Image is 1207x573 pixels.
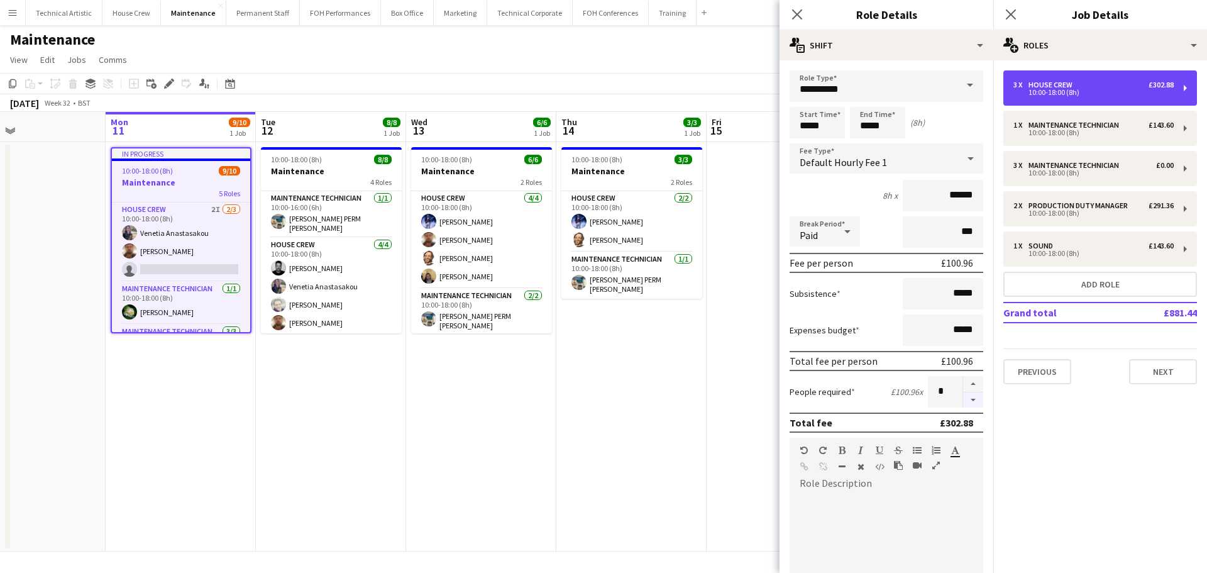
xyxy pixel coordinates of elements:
div: 1 Job [383,128,400,138]
button: Technical Artistic [26,1,102,25]
span: 10:00-18:00 (8h) [421,155,472,164]
label: Subsistence [790,288,840,299]
span: Default Hourly Fee 1 [800,156,887,169]
button: Italic [856,445,865,455]
span: 6/6 [524,155,542,164]
span: Week 32 [41,98,73,108]
div: 10:00-18:00 (8h) [1013,130,1174,136]
button: Underline [875,445,884,455]
div: Maintenance Technician [1028,161,1124,170]
h3: Maintenance [261,165,402,177]
span: Comms [99,54,127,65]
button: Horizontal Line [837,462,846,472]
div: 3 x [1013,161,1028,170]
button: Maintenance [161,1,226,25]
button: Undo [800,445,808,455]
div: Maintenance Technician [1028,121,1124,130]
span: 10:00-18:00 (8h) [571,155,622,164]
button: Fullscreen [932,460,940,470]
div: 10:00-18:00 (8h) [1013,170,1174,176]
app-job-card: 10:00-18:00 (8h)8/8Maintenance4 RolesMaintenance Technician1/110:00-16:00 (6h)[PERSON_NAME] PERM ... [261,147,402,333]
app-job-card: In progress10:00-18:00 (8h)9/10Maintenance5 RolesHouse Crew2I2/310:00-18:00 (8h)Venetia Anastasak... [111,147,251,333]
div: 1 Job [684,128,700,138]
button: Add role [1003,272,1197,297]
app-card-role: Maintenance Technician1/110:00-18:00 (8h)[PERSON_NAME] PERM [PERSON_NAME] [561,252,702,299]
span: 12 [259,123,275,138]
button: House Crew [102,1,161,25]
div: Fee per person [790,257,853,269]
div: 10:00-18:00 (8h)3/3Maintenance2 RolesHouse Crew2/210:00-18:00 (8h)[PERSON_NAME][PERSON_NAME]Maint... [561,147,702,299]
div: Production Duty Manager [1028,201,1133,210]
span: Tue [261,116,275,128]
span: 4 Roles [370,177,392,187]
span: 8/8 [374,155,392,164]
span: 15 [710,123,722,138]
button: Marketing [434,1,487,25]
button: Technical Corporate [487,1,573,25]
a: Edit [35,52,60,68]
span: 2 Roles [521,177,542,187]
div: 10:00-18:00 (8h) [1013,250,1174,257]
button: Redo [818,445,827,455]
label: People required [790,386,855,398]
div: Total fee per person [790,355,878,367]
app-card-role: Maintenance Technician1/110:00-16:00 (6h)[PERSON_NAME] PERM [PERSON_NAME] [261,191,402,238]
div: BST [78,98,91,108]
div: Roles [993,30,1207,60]
td: £881.44 [1122,303,1197,323]
div: 8h x [883,190,898,201]
button: HTML Code [875,462,884,472]
button: Next [1129,359,1197,384]
h3: Role Details [780,6,993,23]
span: 11 [109,123,128,138]
div: 1 x [1013,121,1028,130]
td: Grand total [1003,303,1122,323]
span: Mon [111,116,128,128]
h3: Maintenance [411,165,552,177]
span: 10:00-18:00 (8h) [271,155,322,164]
div: 3 x [1013,81,1028,89]
button: Paste as plain text [894,460,903,470]
app-card-role: House Crew4/410:00-18:00 (8h)[PERSON_NAME]Venetia Anastasakou[PERSON_NAME][PERSON_NAME] [261,238,402,335]
button: FOH Performances [300,1,381,25]
span: 10:00-18:00 (8h) [122,166,173,175]
app-card-role: Maintenance Technician2/210:00-18:00 (8h)[PERSON_NAME] PERM [PERSON_NAME] [411,289,552,357]
span: 3/3 [675,155,692,164]
div: Total fee [790,416,832,429]
button: Insert video [913,460,922,470]
span: 9/10 [229,118,250,127]
span: 13 [409,123,427,138]
button: Ordered List [932,445,940,455]
div: 1 x [1013,242,1028,250]
button: Previous [1003,359,1071,384]
a: View [5,52,33,68]
div: £100.96 x [891,386,923,398]
span: 2 Roles [671,177,692,187]
h3: Maintenance [112,177,250,188]
span: Thu [561,116,577,128]
div: £302.88 [940,416,973,429]
span: Paid [800,229,818,242]
span: 14 [559,123,577,138]
span: 9/10 [219,166,240,175]
div: House Crew [1028,81,1077,89]
div: £143.60 [1149,242,1174,250]
h3: Maintenance [561,165,702,177]
app-card-role: House Crew4/410:00-18:00 (8h)[PERSON_NAME][PERSON_NAME][PERSON_NAME][PERSON_NAME] [411,191,552,289]
div: £100.96 [941,355,973,367]
button: Unordered List [913,445,922,455]
button: FOH Conferences [573,1,649,25]
span: Fri [712,116,722,128]
button: Increase [963,376,983,392]
app-job-card: 10:00-18:00 (8h)6/6Maintenance2 RolesHouse Crew4/410:00-18:00 (8h)[PERSON_NAME][PERSON_NAME][PERS... [411,147,552,333]
button: Permanent Staff [226,1,300,25]
div: (8h) [910,117,925,128]
app-card-role: House Crew2I2/310:00-18:00 (8h)Venetia Anastasakou[PERSON_NAME] [112,203,250,282]
button: Bold [837,445,846,455]
button: Training [649,1,697,25]
div: £100.96 [941,257,973,269]
span: Jobs [67,54,86,65]
button: Decrease [963,392,983,408]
